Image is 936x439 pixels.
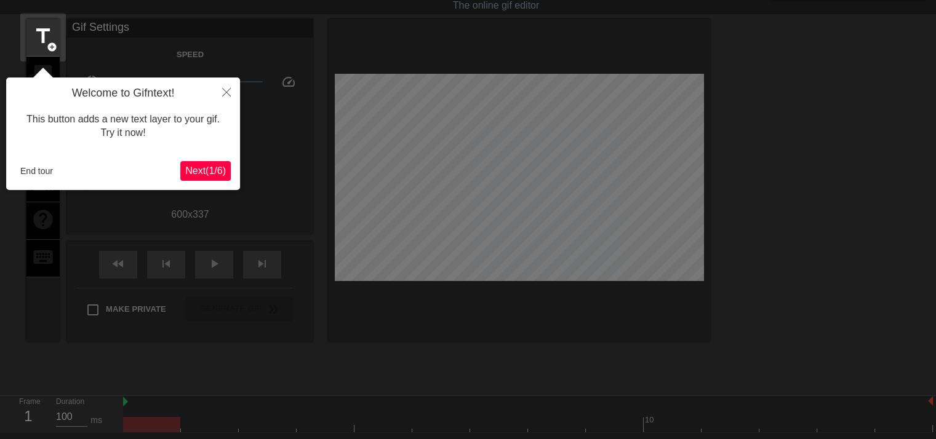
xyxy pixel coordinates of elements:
h4: Welcome to Gifntext! [15,87,231,100]
button: Next [180,161,231,181]
button: Close [213,77,240,106]
span: Next ( 1 / 6 ) [185,165,226,176]
div: This button adds a new text layer to your gif. Try it now! [15,100,231,152]
button: End tour [15,162,58,180]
